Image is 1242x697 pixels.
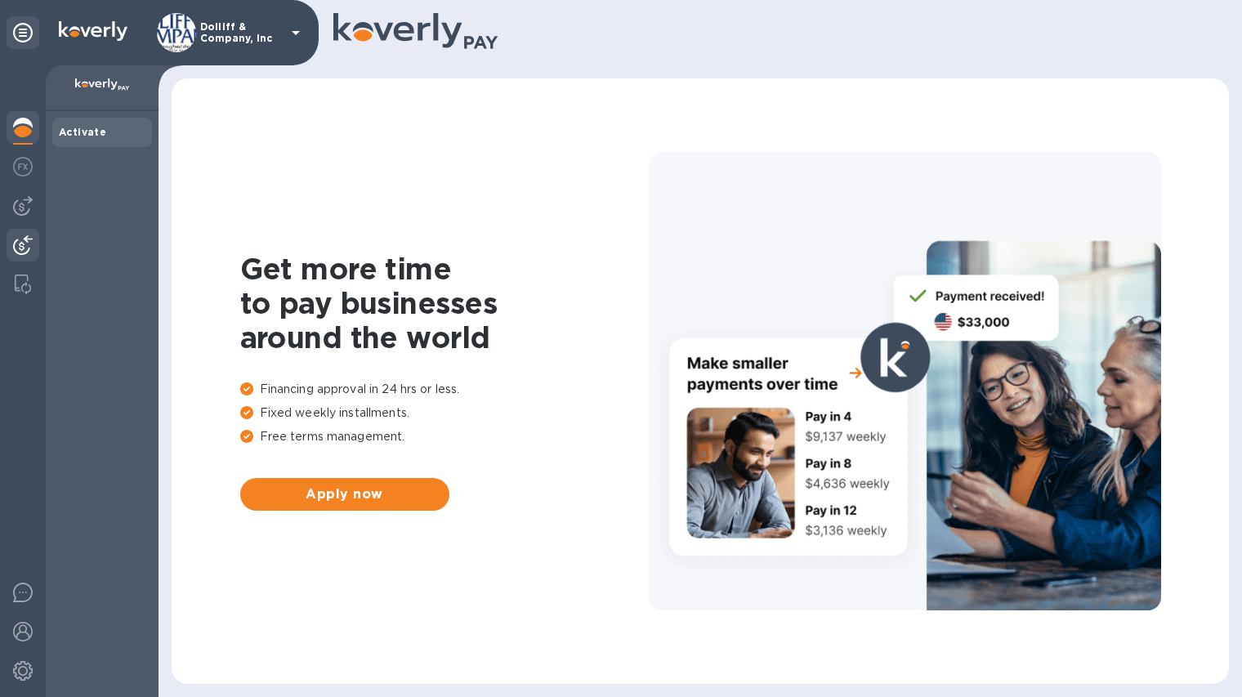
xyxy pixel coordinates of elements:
[13,157,33,176] img: Foreign exchange
[240,478,449,511] button: Apply now
[240,252,649,355] h1: Get more time to pay businesses around the world
[200,21,282,44] p: Dolliff & Company, Inc
[59,126,106,138] b: Activate
[240,404,649,422] p: Fixed weekly installments.
[240,381,649,398] p: Financing approval in 24 hrs or less.
[7,16,39,49] div: Unpin categories
[59,21,127,41] img: Logo
[240,428,649,445] p: Free terms management.
[253,485,436,504] span: Apply now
